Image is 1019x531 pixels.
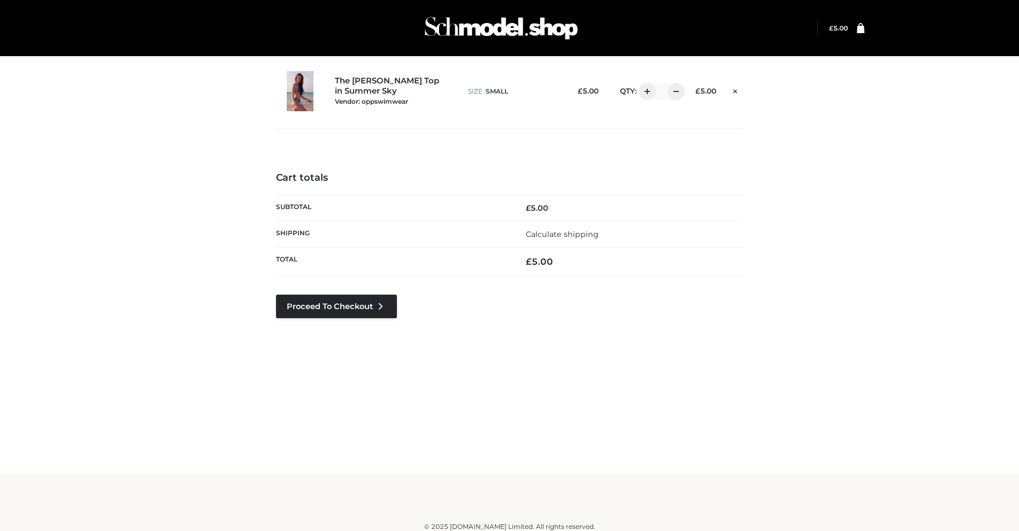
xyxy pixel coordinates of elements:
[526,256,532,267] span: £
[276,248,510,276] th: Total
[276,295,397,318] a: Proceed to Checkout
[526,256,553,267] bdi: 5.00
[578,87,583,95] span: £
[829,24,833,32] span: £
[829,24,848,32] a: £5.00
[335,97,408,105] small: Vendor: oppswimwear
[695,87,700,95] span: £
[335,76,445,106] a: The [PERSON_NAME] Top in Summer SkyVendor: oppswimwear
[727,83,743,97] a: Remove this item
[526,203,531,213] span: £
[526,203,548,213] bdi: 5.00
[578,87,599,95] bdi: 5.00
[609,83,677,100] div: QTY:
[276,195,510,221] th: Subtotal
[276,172,744,184] h4: Cart totals
[276,221,510,247] th: Shipping
[486,87,508,95] span: SMALL
[526,229,599,239] a: Calculate shipping
[829,24,848,32] bdi: 5.00
[421,7,581,49] img: Schmodel Admin 964
[468,87,560,96] p: size :
[695,87,716,95] bdi: 5.00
